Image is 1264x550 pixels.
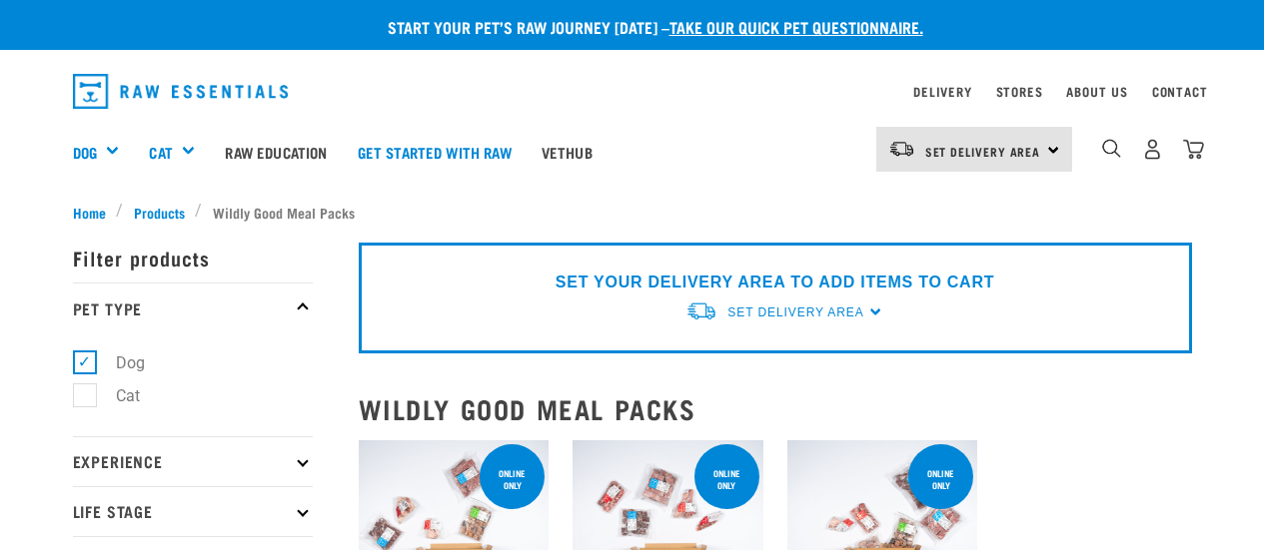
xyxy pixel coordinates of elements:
a: Vethub [527,112,608,192]
label: Dog [84,350,153,375]
img: user.png [1142,139,1163,160]
a: Dog [73,141,97,164]
p: Filter products [73,233,313,282]
a: Cat [149,141,172,164]
p: Experience [73,436,313,486]
a: Get started with Raw [343,112,527,192]
div: Online Only [908,458,973,500]
p: Life Stage [73,486,313,536]
h2: Wildly Good Meal Packs [359,393,1192,424]
a: take our quick pet questionnaire. [669,22,923,31]
div: Online Only [480,458,545,500]
img: home-icon-1@2x.png [1102,139,1121,158]
a: Raw Education [210,112,342,192]
span: Products [134,202,185,223]
span: Home [73,202,106,223]
a: Home [73,202,117,223]
span: Set Delivery Area [925,148,1041,155]
div: Online Only [694,458,759,500]
img: van-moving.png [888,140,915,158]
label: Cat [84,383,148,408]
img: Raw Essentials Logo [73,74,289,109]
p: Pet Type [73,282,313,332]
a: Delivery [913,88,971,95]
a: Contact [1152,88,1208,95]
p: SET YOUR DELIVERY AREA TO ADD ITEMS TO CART [556,271,994,294]
a: Products [123,202,195,223]
img: van-moving.png [685,300,717,321]
nav: breadcrumbs [73,202,1192,223]
a: About Us [1066,88,1127,95]
span: Set Delivery Area [727,305,863,319]
a: Stores [996,88,1043,95]
nav: dropdown navigation [57,66,1208,117]
img: home-icon@2x.png [1183,139,1204,160]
